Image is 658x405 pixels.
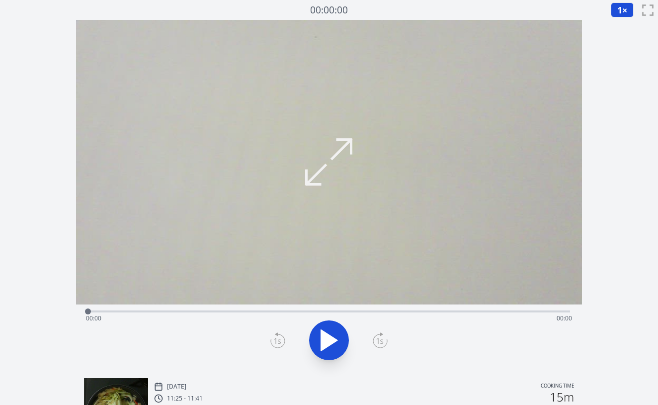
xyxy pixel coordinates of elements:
[611,2,634,17] button: 1×
[167,383,186,391] p: [DATE]
[167,395,203,403] p: 11:25 - 11:41
[541,382,574,391] p: Cooking time
[310,3,348,17] a: 00:00:00
[557,314,572,322] span: 00:00
[550,391,574,403] h2: 15m
[617,4,622,16] span: 1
